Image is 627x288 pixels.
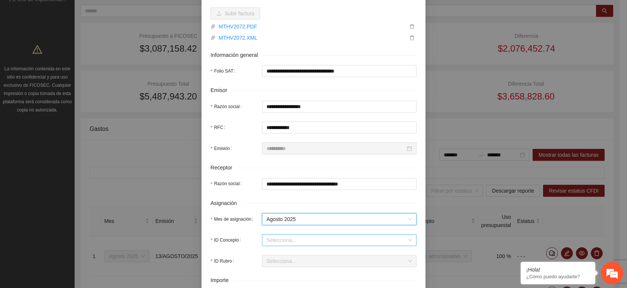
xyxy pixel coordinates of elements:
[216,34,408,42] a: MTHV2072.XML
[526,267,590,273] div: ¡Hola!
[526,274,590,279] p: ¿Cómo puedo ayudarte?
[210,143,235,154] label: Emisión:
[262,122,417,134] input: RFC:
[216,22,408,31] a: MTHV2072.PDF
[210,10,260,16] span: uploadSubir factura
[210,178,245,190] label: Razón social:
[210,101,245,113] label: Razón social:
[210,199,242,208] span: Asignación
[210,35,216,40] span: paper-clip
[408,34,417,42] button: delete
[4,204,142,230] textarea: Escriba su mensaje y pulse “Intro”
[408,35,416,40] span: delete
[210,7,260,19] button: uploadSubir factura
[262,65,417,77] input: Folio SAT:
[408,22,417,31] button: delete
[39,38,125,48] div: Chatee con nosotros ahora
[210,24,216,29] span: paper-clip
[408,24,416,29] span: delete
[122,4,140,22] div: Minimizar ventana de chat en vivo
[210,51,263,59] span: Información general
[262,101,417,113] input: Razón social:
[266,144,405,153] input: Emisión:
[210,276,234,285] span: Importe
[43,100,103,175] span: Estamos en línea.
[262,178,417,190] input: Razón social:
[210,213,256,225] label: Mes de asignación:
[210,122,228,134] label: RFC:
[210,86,233,95] span: Emisor
[210,163,238,172] span: Receptor
[210,65,238,77] label: Folio SAT:
[210,255,237,267] label: ID Rubro:
[266,214,412,225] span: Agosto 2025
[210,234,244,246] label: ID Concepto:
[266,235,407,246] input: ID Concepto:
